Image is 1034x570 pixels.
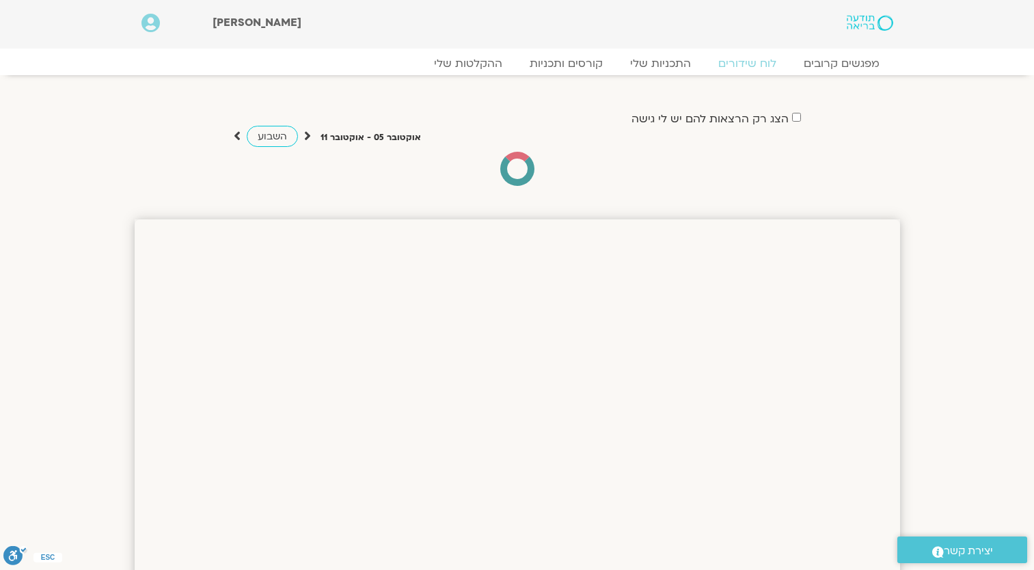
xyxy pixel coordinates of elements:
a: לוח שידורים [705,57,790,70]
span: יצירת קשר [944,542,993,560]
label: הצג רק הרצאות להם יש לי גישה [631,113,789,125]
a: מפגשים קרובים [790,57,893,70]
nav: Menu [141,57,893,70]
span: [PERSON_NAME] [213,15,301,30]
a: השבוע [247,126,298,147]
span: השבוע [258,130,287,143]
p: אוקטובר 05 - אוקטובר 11 [321,131,421,145]
a: ההקלטות שלי [420,57,516,70]
a: קורסים ותכניות [516,57,616,70]
a: התכניות שלי [616,57,705,70]
a: יצירת קשר [897,537,1027,563]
